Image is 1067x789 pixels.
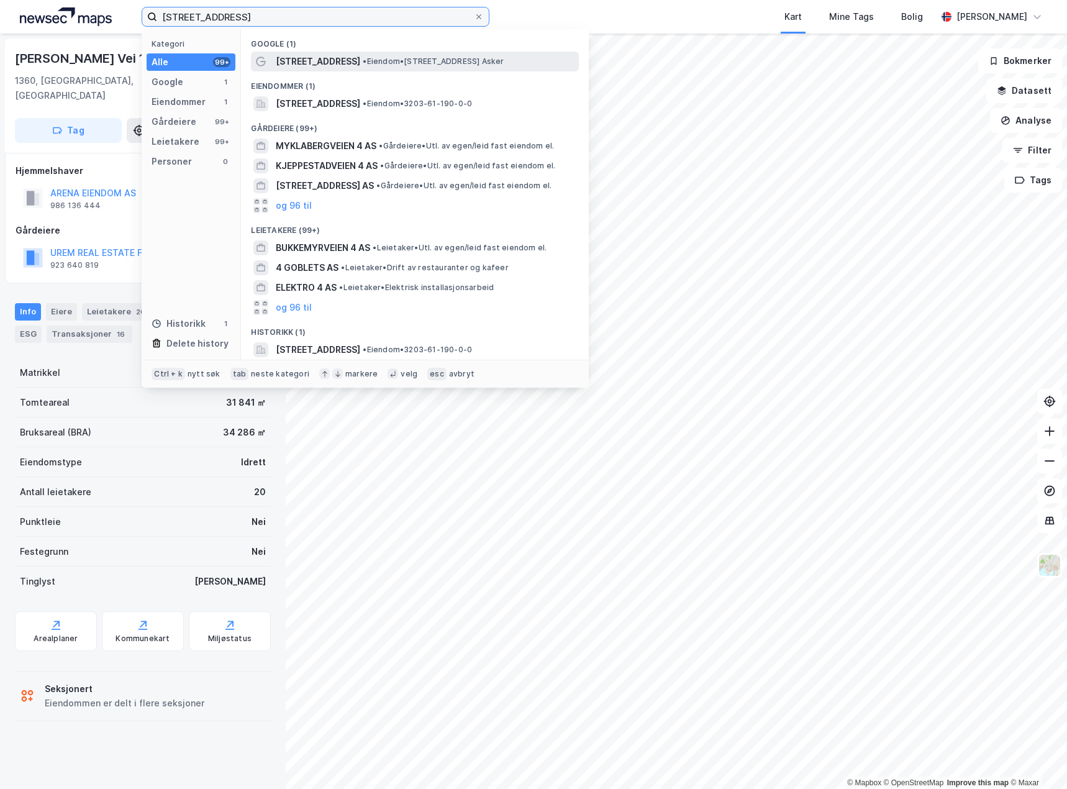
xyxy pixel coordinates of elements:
[241,114,589,136] div: Gårdeiere (99+)
[1005,729,1067,789] iframe: Chat Widget
[376,181,380,190] span: •
[15,73,175,103] div: 1360, [GEOGRAPHIC_DATA], [GEOGRAPHIC_DATA]
[166,336,229,351] div: Delete history
[45,696,204,711] div: Eiendommen er delt i flere seksjoner
[213,137,230,147] div: 99+
[829,9,874,24] div: Mine Tags
[276,342,360,357] span: [STREET_ADDRESS]
[152,316,206,331] div: Historikk
[241,71,589,94] div: Eiendommer (1)
[152,75,183,89] div: Google
[252,544,266,559] div: Nei
[901,9,923,24] div: Bolig
[986,78,1062,103] button: Datasett
[947,778,1009,787] a: Improve this map
[20,365,60,380] div: Matrikkel
[20,395,70,410] div: Tomteareal
[20,514,61,529] div: Punktleie
[254,485,266,499] div: 20
[847,778,881,787] a: Mapbox
[276,139,376,153] span: MYKLABERGVEIEN 4 AS
[226,395,266,410] div: 31 841 ㎡
[241,29,589,52] div: Google (1)
[241,455,266,470] div: Idrett
[978,48,1062,73] button: Bokmerker
[45,682,204,696] div: Seksjonert
[152,39,235,48] div: Kategori
[1002,138,1062,163] button: Filter
[276,178,374,193] span: [STREET_ADDRESS] AS
[276,158,378,173] span: KJEPPESTADVEIEN 4 AS
[157,7,474,26] input: Søk på adresse, matrikkel, gårdeiere, leietakere eller personer
[20,7,112,26] img: logo.a4113a55bc3d86da70a041830d287a7e.svg
[363,99,472,109] span: Eiendom • 3203-61-190-0-0
[376,181,552,191] span: Gårdeiere • Utl. av egen/leid fast eiendom el.
[252,514,266,529] div: Nei
[341,263,345,272] span: •
[134,306,148,318] div: 20
[15,326,42,343] div: ESG
[1004,168,1062,193] button: Tags
[363,99,366,108] span: •
[34,634,78,644] div: Arealplaner
[341,263,508,273] span: Leietaker • Drift av restauranter og kafeer
[241,216,589,238] div: Leietakere (99+)
[276,280,337,295] span: ELEKTRO 4 AS
[152,55,168,70] div: Alle
[220,97,230,107] div: 1
[20,425,91,440] div: Bruksareal (BRA)
[152,114,196,129] div: Gårdeiere
[50,260,99,270] div: 923 640 819
[363,345,366,354] span: •
[15,48,155,68] div: [PERSON_NAME] Vei 16
[213,117,230,127] div: 99+
[379,141,554,151] span: Gårdeiere • Utl. av egen/leid fast eiendom el.
[223,425,266,440] div: 34 286 ㎡
[15,118,122,143] button: Tag
[20,574,55,589] div: Tinglyst
[363,57,504,66] span: Eiendom • [STREET_ADDRESS] Asker
[208,634,252,644] div: Miljøstatus
[213,57,230,67] div: 99+
[114,328,127,340] div: 16
[345,369,378,379] div: markere
[46,303,77,321] div: Eiere
[82,303,153,321] div: Leietakere
[276,96,360,111] span: [STREET_ADDRESS]
[230,368,249,380] div: tab
[1038,554,1061,577] img: Z
[194,574,266,589] div: [PERSON_NAME]
[276,300,312,315] button: og 96 til
[784,9,802,24] div: Kart
[20,455,82,470] div: Eiendomstype
[884,778,944,787] a: OpenStreetMap
[373,243,376,252] span: •
[380,161,555,171] span: Gårdeiere • Utl. av egen/leid fast eiendom el.
[152,154,192,169] div: Personer
[152,134,199,149] div: Leietakere
[152,94,206,109] div: Eiendommer
[379,141,383,150] span: •
[47,326,132,343] div: Transaksjoner
[220,157,230,166] div: 0
[188,369,220,379] div: nytt søk
[956,9,1027,24] div: [PERSON_NAME]
[380,161,384,170] span: •
[20,544,68,559] div: Festegrunn
[276,54,360,69] span: [STREET_ADDRESS]
[116,634,170,644] div: Kommunekart
[363,57,366,66] span: •
[339,283,343,292] span: •
[241,317,589,340] div: Historikk (1)
[16,163,270,178] div: Hjemmelshaver
[373,243,547,253] span: Leietaker • Utl. av egen/leid fast eiendom el.
[220,319,230,329] div: 1
[20,485,91,499] div: Antall leietakere
[339,283,494,293] span: Leietaker • Elektrisk installasjonsarbeid
[276,198,312,213] button: og 96 til
[401,369,417,379] div: velg
[363,345,472,355] span: Eiendom • 3203-61-190-0-0
[276,260,338,275] span: 4 GOBLETS AS
[251,369,309,379] div: neste kategori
